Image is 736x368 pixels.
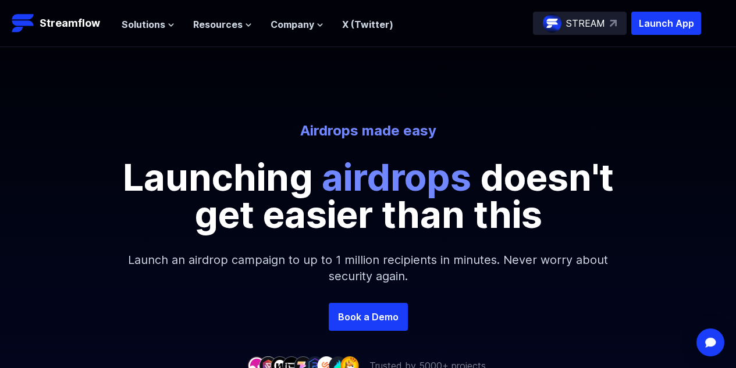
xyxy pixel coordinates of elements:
[271,17,323,31] button: Company
[122,17,165,31] span: Solutions
[40,15,100,31] p: Streamflow
[193,17,243,31] span: Resources
[12,12,110,35] a: Streamflow
[122,17,175,31] button: Solutions
[322,155,471,199] span: airdrops
[329,303,408,331] a: Book a Demo
[631,12,701,35] button: Launch App
[12,12,35,35] img: Streamflow Logo
[193,17,252,31] button: Resources
[271,17,314,31] span: Company
[118,233,618,303] p: Launch an airdrop campaign to up to 1 million recipients in minutes. Never worry about security a...
[342,19,393,30] a: X (Twitter)
[533,12,627,35] a: STREAM
[106,159,630,233] p: Launching doesn't get easier than this
[566,16,605,30] p: STREAM
[610,20,617,27] img: top-right-arrow.svg
[543,14,561,33] img: streamflow-logo-circle.png
[46,122,691,140] p: Airdrops made easy
[696,328,724,356] div: Open Intercom Messenger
